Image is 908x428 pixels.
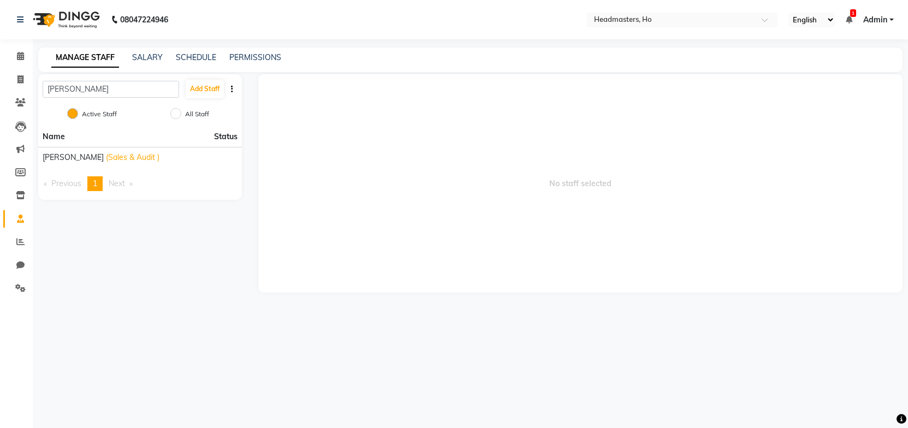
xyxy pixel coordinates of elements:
[43,81,179,98] input: Search Staff
[132,52,163,62] a: SALARY
[43,152,104,163] span: [PERSON_NAME]
[186,80,224,98] button: Add Staff
[51,48,119,68] a: MANAGE STAFF
[863,14,887,26] span: Admin
[258,74,903,293] span: No staff selected
[120,4,168,35] b: 08047224946
[82,109,117,119] label: Active Staff
[229,52,281,62] a: PERMISSIONS
[176,52,216,62] a: SCHEDULE
[214,131,238,142] span: Status
[43,132,65,141] span: Name
[38,176,242,191] nav: Pagination
[51,179,81,188] span: Previous
[93,179,97,188] span: 1
[109,179,125,188] span: Next
[185,109,209,119] label: All Staff
[846,15,852,25] a: 1
[106,152,159,163] span: (Sales & Audit )
[850,9,856,17] span: 1
[28,4,103,35] img: logo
